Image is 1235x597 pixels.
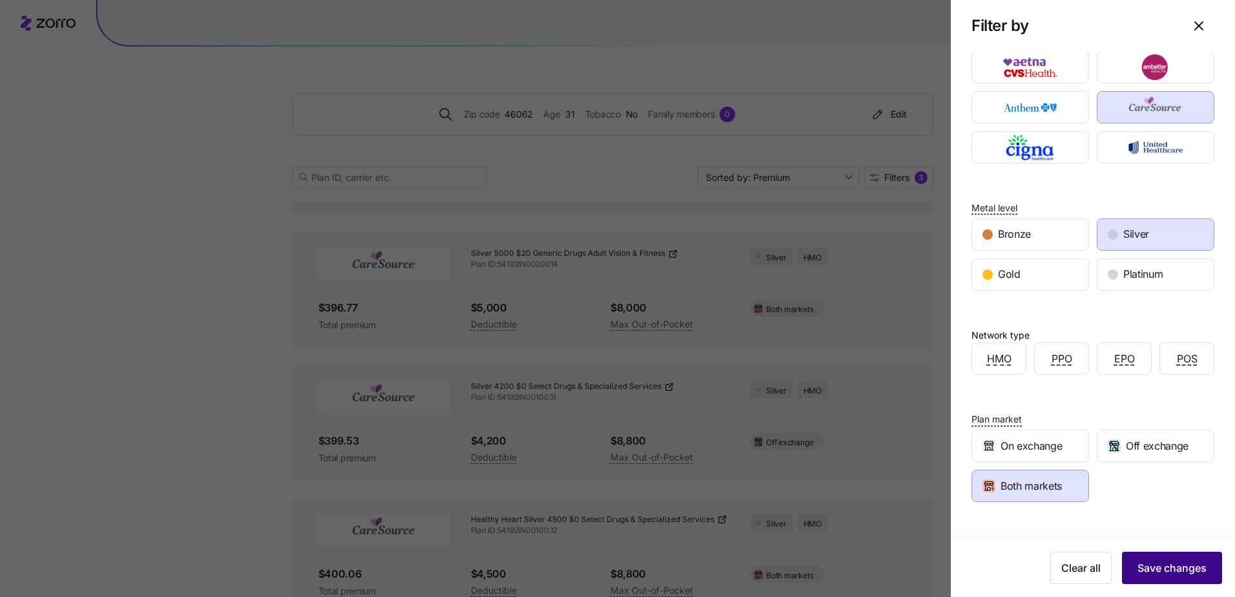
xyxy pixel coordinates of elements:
span: Both markets [1001,478,1062,494]
span: Silver [1123,226,1149,242]
button: Clear all [1050,552,1112,584]
span: PPO [1052,351,1072,367]
img: Cigna Healthcare [983,134,1078,160]
img: Aetna CVS Health [983,54,1078,80]
span: EPO [1114,351,1135,367]
span: Clear all [1061,560,1101,576]
span: Gold [998,266,1021,282]
img: Ambetter [1108,54,1203,80]
img: CareSource [1108,94,1203,120]
img: UnitedHealthcare [1108,134,1203,160]
span: HMO [987,351,1012,367]
span: Off exchange [1126,438,1188,454]
span: Plan market [971,413,1022,426]
div: Network type [971,328,1030,342]
span: Bronze [998,226,1031,242]
img: Anthem [983,94,1078,120]
span: On exchange [1001,438,1062,454]
span: POS [1177,351,1198,367]
span: Save changes [1137,560,1207,576]
h1: Filter by [971,16,1173,36]
span: Metal level [971,202,1017,215]
button: Save changes [1122,552,1222,584]
span: Platinum [1123,266,1163,282]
